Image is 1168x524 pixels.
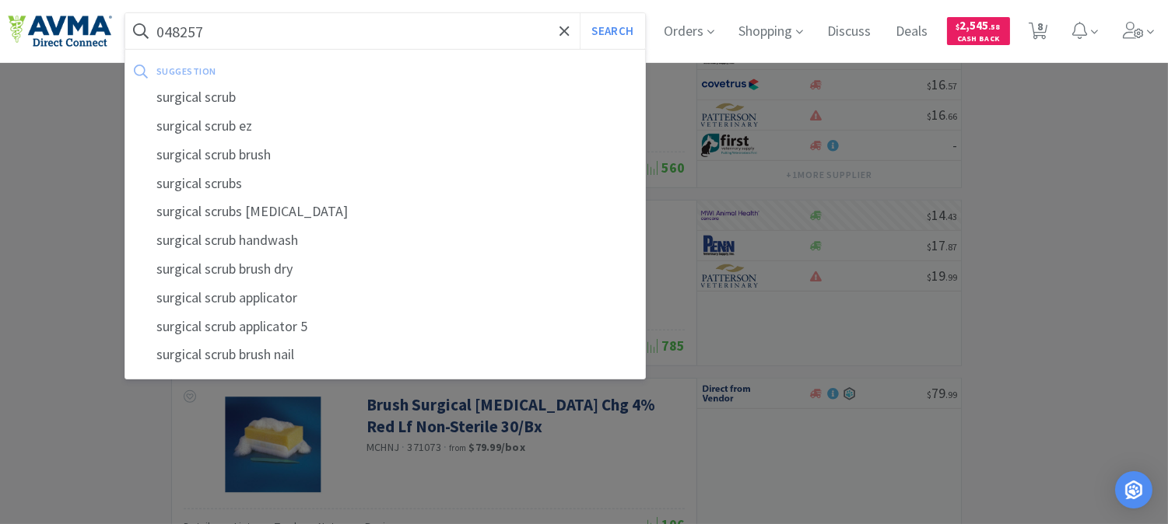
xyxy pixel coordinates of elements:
[125,313,645,341] div: surgical scrub applicator 5
[125,141,645,169] div: surgical scrub brush
[890,25,935,39] a: Deals
[156,59,426,83] div: suggestion
[125,13,645,49] input: Search by item, sku, manufacturer, ingredient, size...
[822,25,878,39] a: Discuss
[956,22,960,32] span: $
[947,10,1010,52] a: $2,545.58Cash Back
[956,18,1001,33] span: 2,545
[989,22,1001,32] span: . 58
[125,169,645,198] div: surgical scrubs
[1022,26,1054,40] a: 8
[125,197,645,226] div: surgical scrubs [MEDICAL_DATA]
[956,35,1001,45] span: Cash Back
[580,13,644,49] button: Search
[8,15,112,47] img: e4e33dab9f054f5782a47901c742baa9_102.png
[125,112,645,141] div: surgical scrub ez
[125,83,645,112] div: surgical scrub
[125,226,645,255] div: surgical scrub handwash
[125,341,645,369] div: surgical scrub brush nail
[125,284,645,313] div: surgical scrub applicator
[1115,471,1152,508] div: Open Intercom Messenger
[125,255,645,284] div: surgical scrub brush dry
